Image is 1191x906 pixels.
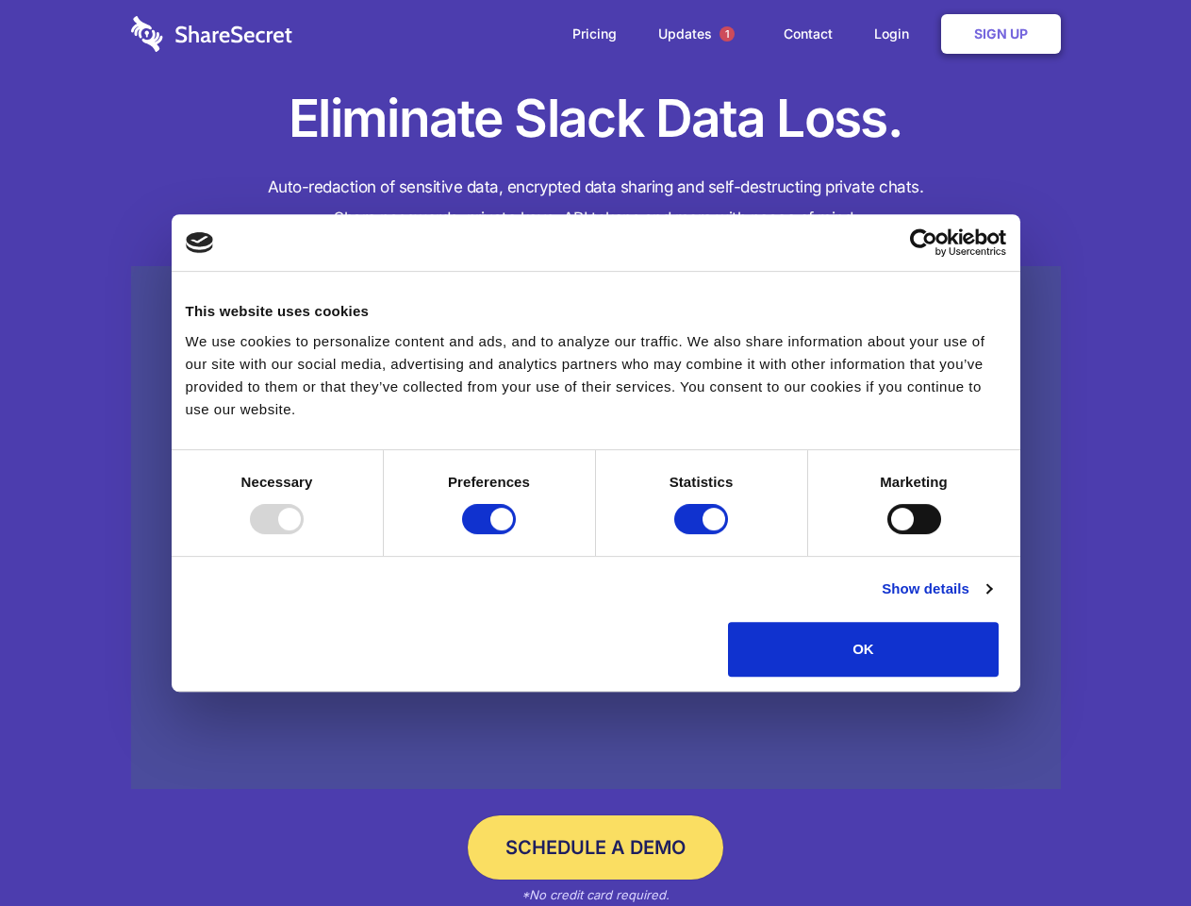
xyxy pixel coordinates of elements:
a: Wistia video thumbnail [131,266,1061,790]
span: 1 [720,26,735,42]
button: OK [728,622,999,677]
a: Schedule a Demo [468,815,723,880]
em: *No credit card required. [521,887,670,902]
a: Show details [882,578,991,600]
strong: Marketing [880,474,948,490]
strong: Necessary [241,474,313,490]
h4: Auto-redaction of sensitive data, encrypted data sharing and self-destructing private chats. Shar... [131,172,1061,234]
img: logo-wordmark-white-trans-d4663122ce5f474addd5e946df7df03e33cb6a1c49d2221995e7729f52c070b2.svg [131,16,292,52]
div: We use cookies to personalize content and ads, and to analyze our traffic. We also share informat... [186,330,1006,421]
strong: Preferences [448,474,530,490]
a: Sign Up [941,14,1061,54]
div: This website uses cookies [186,300,1006,323]
img: logo [186,232,214,253]
a: Usercentrics Cookiebot - opens in a new window [841,228,1006,257]
strong: Statistics [670,474,734,490]
a: Pricing [554,5,636,63]
a: Login [855,5,937,63]
h1: Eliminate Slack Data Loss. [131,85,1061,153]
a: Contact [765,5,852,63]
